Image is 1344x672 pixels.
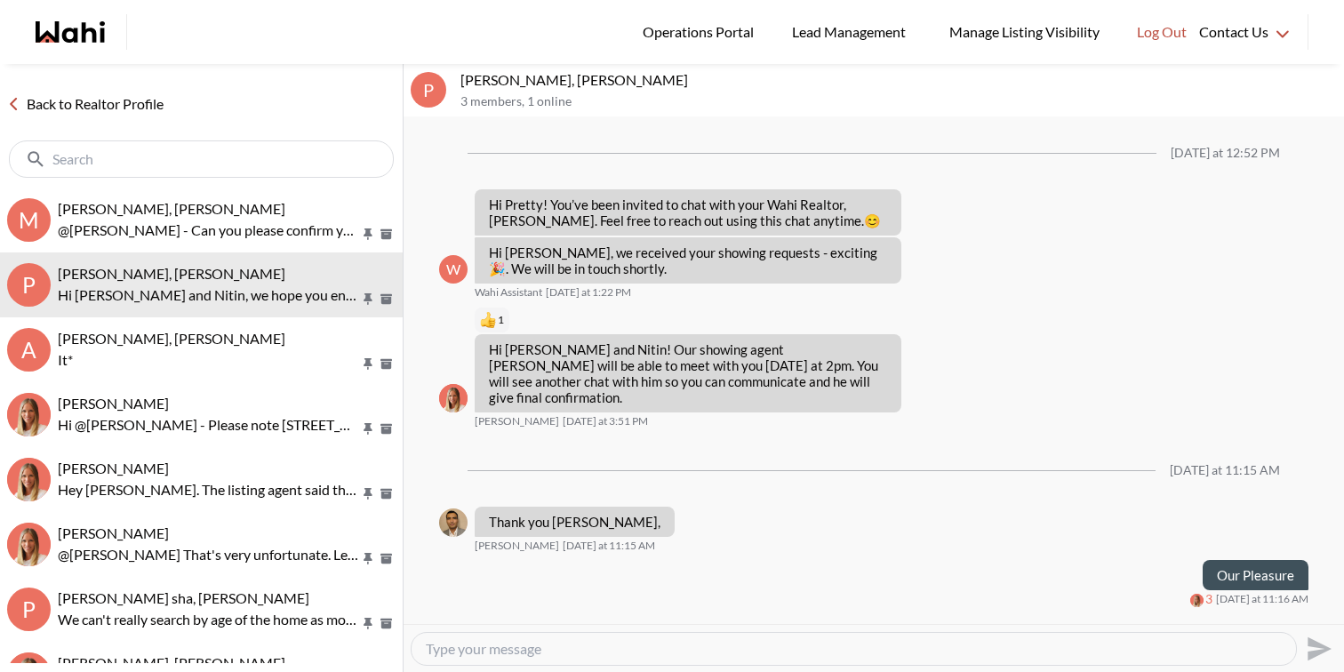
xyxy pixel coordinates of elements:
button: Pin [360,227,376,242]
span: [PERSON_NAME] [58,395,169,412]
img: M [1190,594,1204,607]
span: Lead Management [792,20,912,44]
input: Search [52,150,354,168]
span: 🎉 [489,260,506,276]
span: [PERSON_NAME] [475,414,559,428]
div: P [7,263,51,307]
img: N [439,508,468,537]
span: 😊 [864,212,881,228]
div: Michelle Ryckman [439,384,468,412]
div: p [7,588,51,631]
span: [PERSON_NAME] [58,524,169,541]
button: Pin [360,616,376,631]
p: Thank you [PERSON_NAME], [489,514,660,530]
p: [PERSON_NAME], [PERSON_NAME] [460,71,1337,89]
div: W [439,255,468,284]
div: P [411,72,446,108]
div: A [7,328,51,372]
div: Reaction list [475,306,908,334]
span: Log Out [1137,20,1187,44]
span: [PERSON_NAME], [PERSON_NAME] [58,200,285,217]
time: 2025-08-28T15:15:37.406Z [563,539,655,553]
div: Nitin Kumar [439,508,468,537]
div: Michelle Ryckman [1190,594,1204,607]
span: 1 [498,313,504,327]
p: @[PERSON_NAME] - Can you please confirm you want to view [STREET_ADDRESS] [DATE] at 10:30 am? [58,220,360,241]
button: Archive [377,292,396,307]
div: Ritu Gill, Michelle [7,393,51,436]
button: Pin [360,292,376,307]
span: [PERSON_NAME] [58,460,169,476]
span: [PERSON_NAME], [PERSON_NAME] [58,330,285,347]
span: Manage Listing Visibility [944,20,1105,44]
div: M [7,198,51,242]
img: R [7,393,51,436]
p: Hi [PERSON_NAME] and Nitin, we hope you enjoyed your showings! Did the properties meet your crite... [58,284,360,306]
span: Operations Portal [643,20,760,44]
button: Pin [360,486,376,501]
button: Archive [377,227,396,242]
p: Hi [PERSON_NAME] and Nitin! Our showing agent [PERSON_NAME] will be able to meet with you [DATE] ... [489,341,887,405]
time: 2025-08-27T19:51:55.970Z [563,414,648,428]
button: Archive [377,616,396,631]
button: Archive [377,421,396,436]
span: [PERSON_NAME], [PERSON_NAME] [58,265,285,282]
button: Send [1297,628,1337,668]
button: Pin [360,421,376,436]
button: Archive [377,486,396,501]
p: Hi Pretty! You’ve been invited to chat with your Wahi Realtor, [PERSON_NAME]. Feel free to reach ... [489,196,887,228]
p: Our Pleasure [1217,567,1294,583]
button: Pin [360,551,376,566]
img: T [7,523,51,566]
span: 3 [1205,592,1212,607]
textarea: Type your message [426,640,1282,658]
div: Nurse Noelz, Michelle [7,458,51,501]
p: Hi [PERSON_NAME], we received your showing requests - exciting . We will be in touch shortly. [489,244,887,276]
div: Tadia Hines, Michelle [7,523,51,566]
time: 2025-08-28T15:16:13.859Z [1216,592,1308,606]
img: M [439,384,468,412]
button: Archive [377,356,396,372]
button: Reactions: like [480,313,504,327]
p: 3 members , 1 online [460,94,1337,109]
p: Hi @[PERSON_NAME] - Please note [STREET_ADDRESS] is coming back on the market. The deal fell thro... [58,414,360,436]
span: [PERSON_NAME] [475,539,559,553]
a: Wahi homepage [36,21,105,43]
button: Pin [360,356,376,372]
img: N [7,458,51,501]
p: Hey [PERSON_NAME]. The listing agent said the 8th bathroom is in the pool house. [58,479,360,500]
p: We can't really search by age of the home as most agents don't include that information on a list... [58,609,360,630]
time: 2025-08-27T17:22:03.247Z [546,285,631,300]
p: @[PERSON_NAME] That's very unfortunate. Let us know what you decide and we can definitely assist ... [58,544,360,565]
div: [DATE] at 11:15 AM [1170,463,1280,478]
button: Archive [377,551,396,566]
div: [DATE] at 12:52 PM [1171,146,1280,161]
span: [PERSON_NAME], [PERSON_NAME] [58,654,285,671]
span: [PERSON_NAME] sha, [PERSON_NAME] [58,589,309,606]
span: Wahi Assistant [475,285,542,300]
